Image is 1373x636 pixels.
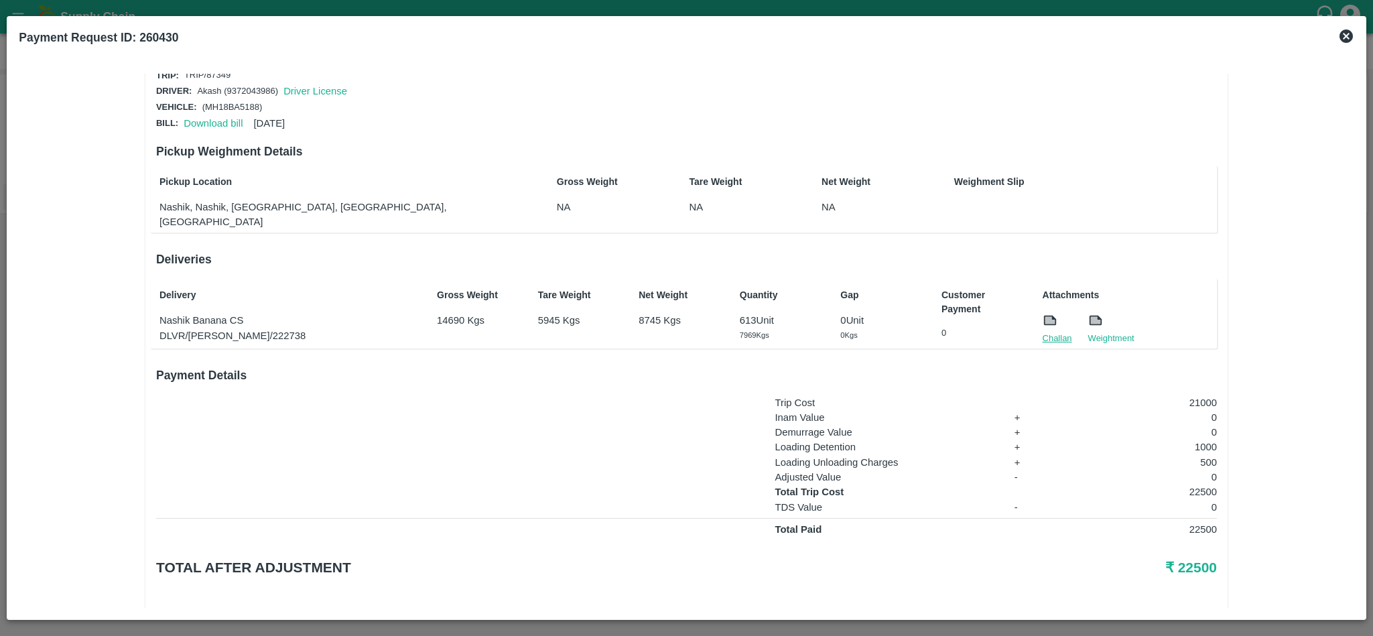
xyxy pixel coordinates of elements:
[156,70,179,80] span: Trip:
[156,366,1217,385] h6: Payment Details
[159,313,419,328] p: Nashik Banana CS
[156,118,178,128] span: Bill:
[941,288,1025,316] p: Customer Payment
[156,102,197,112] span: Vehicle:
[1069,500,1217,515] p: 0
[184,69,231,82] p: TRIP/87349
[1015,455,1051,470] p: +
[775,395,996,410] p: Trip Cost
[689,175,772,189] p: Tare Weight
[954,175,1214,189] p: Weighment Slip
[840,313,923,328] p: 0 Unit
[184,118,243,129] a: Download bill
[1069,455,1217,470] p: 500
[941,327,1025,340] p: 0
[1069,440,1217,454] p: 1000
[775,455,996,470] p: Loading Unloading Charges
[1069,425,1217,440] p: 0
[840,331,857,339] span: 0 Kgs
[775,470,996,485] p: Adjusted Value
[775,410,996,425] p: Inam Value
[740,288,823,302] p: Quantity
[437,313,520,328] p: 14690 Kgs
[822,175,905,189] p: Net Weight
[775,500,996,515] p: TDS Value
[822,200,905,214] p: NA
[1043,332,1072,345] a: Challan
[775,524,822,535] strong: Total Paid
[253,118,285,129] span: [DATE]
[639,288,722,302] p: Net Weight
[159,200,507,230] p: Nashik, Nashik, [GEOGRAPHIC_DATA], [GEOGRAPHIC_DATA], [GEOGRAPHIC_DATA]
[156,558,863,577] h5: Total after adjustment
[159,328,419,343] p: DLVR/[PERSON_NAME]/222738
[1088,332,1134,345] a: Weightment
[639,313,722,328] p: 8745 Kgs
[283,86,347,97] a: Driver License
[202,101,263,114] p: (MH18BA5188)
[437,288,520,302] p: Gross Weight
[740,331,769,339] span: 7969 Kgs
[1043,288,1214,302] p: Attachments
[775,440,996,454] p: Loading Detention
[1015,440,1051,454] p: +
[775,487,844,497] strong: Total Trip Cost
[197,85,278,98] p: Akash (9372043986)
[1069,395,1217,410] p: 21000
[1015,410,1051,425] p: +
[538,288,621,302] p: Tare Weight
[1069,410,1217,425] p: 0
[1015,470,1051,485] p: -
[1069,522,1217,537] p: 22500
[1015,425,1051,440] p: +
[19,31,178,44] b: Payment Request ID: 260430
[557,175,640,189] p: Gross Weight
[156,142,1217,161] h6: Pickup Weighment Details
[775,425,996,440] p: Demurrage Value
[538,313,621,328] p: 5945 Kgs
[159,288,419,302] p: Delivery
[159,175,507,189] p: Pickup Location
[1015,500,1051,515] p: -
[156,250,1217,269] h6: Deliveries
[557,200,640,214] p: NA
[740,313,823,328] p: 613 Unit
[840,288,923,302] p: Gap
[863,558,1217,577] h5: ₹ 22500
[1069,470,1217,485] p: 0
[156,86,192,96] span: Driver:
[689,200,772,214] p: NA
[1069,485,1217,499] p: 22500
